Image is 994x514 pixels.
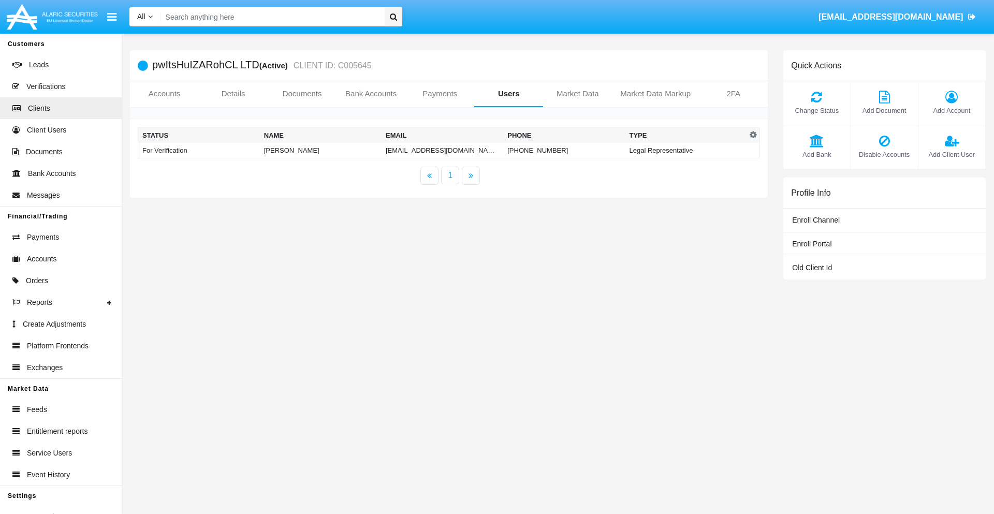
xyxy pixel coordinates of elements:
a: All [129,11,160,22]
span: Bank Accounts [28,168,76,179]
small: CLIENT ID: C005645 [291,62,372,70]
h6: Quick Actions [791,61,841,70]
span: Reports [27,297,52,308]
td: [EMAIL_ADDRESS][DOMAIN_NAME] [382,143,503,158]
span: Feeds [27,404,47,415]
span: Old Client Id [792,263,832,272]
th: Email [382,128,503,143]
a: Payments [405,81,474,106]
th: Status [138,128,260,143]
span: [EMAIL_ADDRESS][DOMAIN_NAME] [818,12,963,21]
div: (Active) [259,60,291,71]
img: Logo image [5,2,99,32]
span: All [137,12,145,21]
input: Search [160,7,381,26]
nav: paginator [130,167,768,185]
span: Platform Frontends [27,341,89,351]
span: Add Account [924,106,980,115]
span: Accounts [27,254,57,265]
a: 2FA [699,81,768,106]
th: Type [625,128,747,143]
span: Clients [28,103,50,114]
a: Market Data Markup [612,81,699,106]
a: Documents [268,81,337,106]
span: Exchanges [27,362,63,373]
span: Client Users [27,125,66,136]
span: Documents [26,146,63,157]
span: Change Status [788,106,845,115]
span: Verifications [26,81,65,92]
a: Accounts [130,81,199,106]
td: [PERSON_NAME] [260,143,382,158]
span: Add Client User [924,150,980,159]
span: Add Document [856,106,912,115]
span: Orders [26,275,48,286]
span: Entitlement reports [27,426,88,437]
th: Name [260,128,382,143]
th: Phone [503,128,625,143]
span: Messages [27,190,60,201]
td: Legal Representative [625,143,747,158]
span: Disable Accounts [856,150,912,159]
td: [PHONE_NUMBER] [503,143,625,158]
span: Payments [27,232,59,243]
span: Event History [27,469,70,480]
a: Bank Accounts [337,81,405,106]
a: Users [474,81,543,106]
span: Enroll Channel [792,216,840,224]
span: Add Bank [788,150,845,159]
h5: pwItsHuIZARohCL LTD [152,60,372,71]
td: For Verification [138,143,260,158]
a: [EMAIL_ADDRESS][DOMAIN_NAME] [814,3,981,32]
span: Service Users [27,448,72,459]
a: Details [199,81,268,106]
h6: Profile Info [791,188,830,198]
span: Leads [29,60,49,70]
span: Enroll Portal [792,240,831,248]
a: Market Data [543,81,612,106]
span: Create Adjustments [23,319,86,330]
